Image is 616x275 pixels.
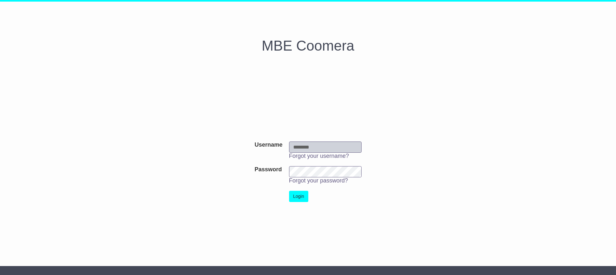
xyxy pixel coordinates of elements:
[289,153,349,159] a: Forgot your username?
[254,166,282,173] label: Password
[289,191,308,202] button: Login
[147,38,469,53] h1: MBE Coomera
[254,142,282,149] label: Username
[289,177,348,184] a: Forgot your password?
